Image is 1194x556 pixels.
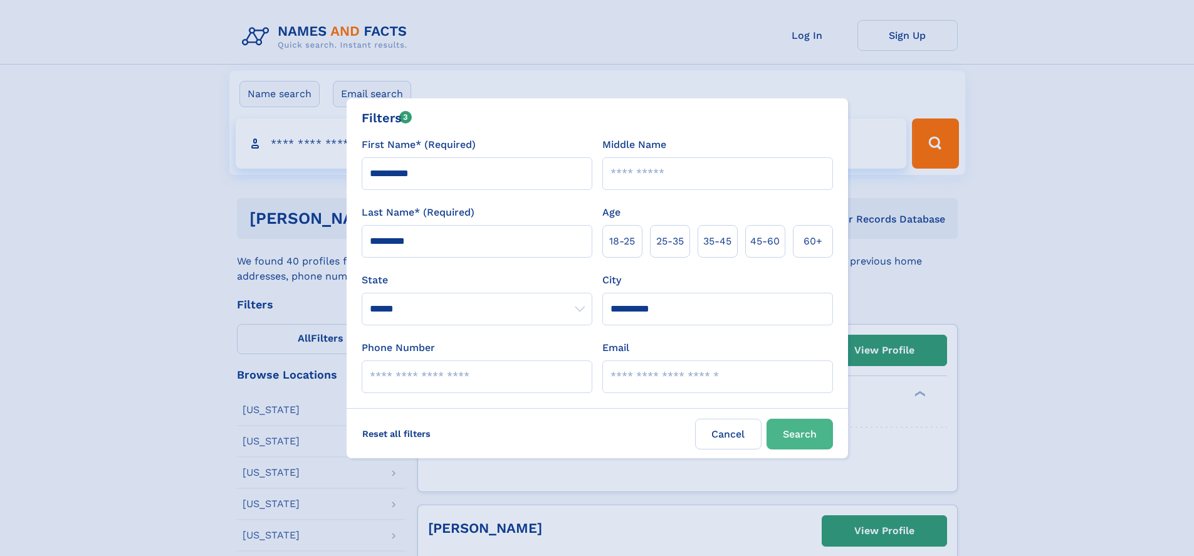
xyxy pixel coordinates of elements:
[602,137,666,152] label: Middle Name
[362,205,474,220] label: Last Name* (Required)
[362,273,592,288] label: State
[695,419,762,449] label: Cancel
[362,108,412,127] div: Filters
[362,340,435,355] label: Phone Number
[767,419,833,449] button: Search
[750,234,780,249] span: 45‑60
[804,234,822,249] span: 60+
[703,234,731,249] span: 35‑45
[354,419,439,449] label: Reset all filters
[602,273,621,288] label: City
[602,340,629,355] label: Email
[362,137,476,152] label: First Name* (Required)
[609,234,635,249] span: 18‑25
[656,234,684,249] span: 25‑35
[602,205,621,220] label: Age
